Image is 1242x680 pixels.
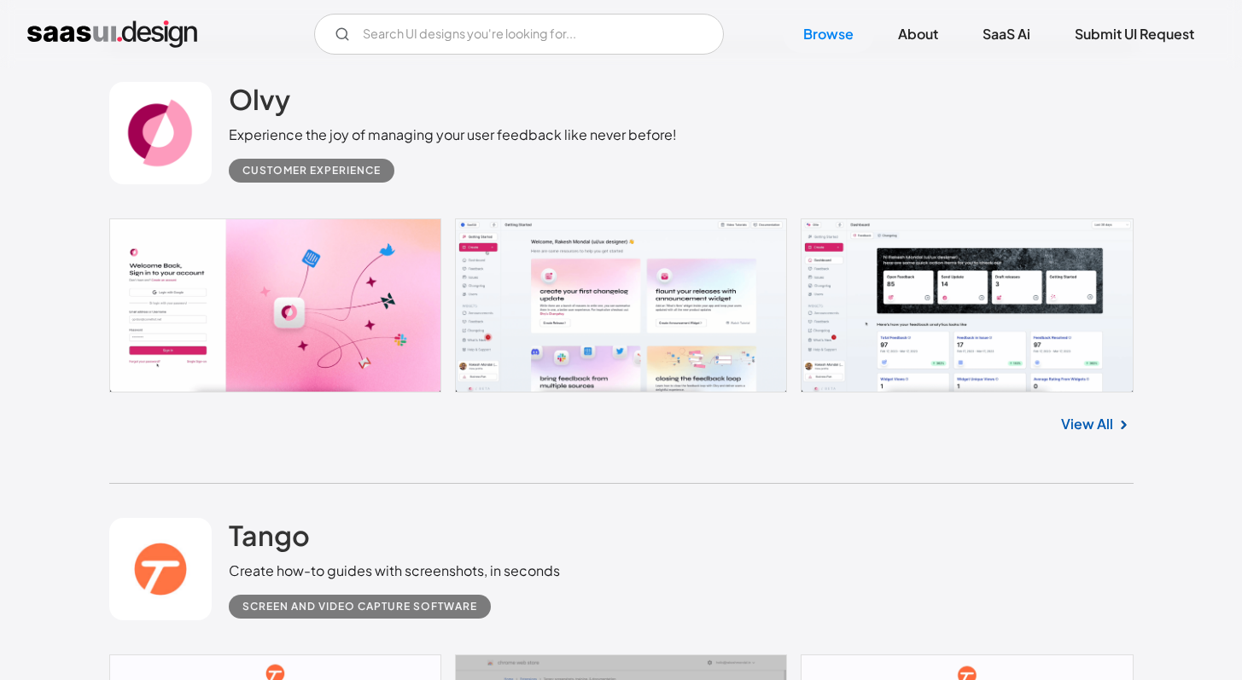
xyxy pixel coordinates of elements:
a: View All [1061,414,1113,434]
div: Customer Experience [242,160,381,181]
h2: Olvy [229,82,290,116]
input: Search UI designs you're looking for... [314,14,724,55]
a: home [27,20,197,48]
a: About [878,15,959,53]
h2: Tango [229,518,310,552]
div: Screen and Video Capture Software [242,596,477,617]
div: Experience the joy of managing your user feedback like never before! [229,125,677,145]
a: Tango [229,518,310,561]
a: Olvy [229,82,290,125]
a: Browse [783,15,874,53]
form: Email Form [314,14,724,55]
a: Submit UI Request [1054,15,1215,53]
div: Create how-to guides with screenshots, in seconds [229,561,560,581]
a: SaaS Ai [962,15,1051,53]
